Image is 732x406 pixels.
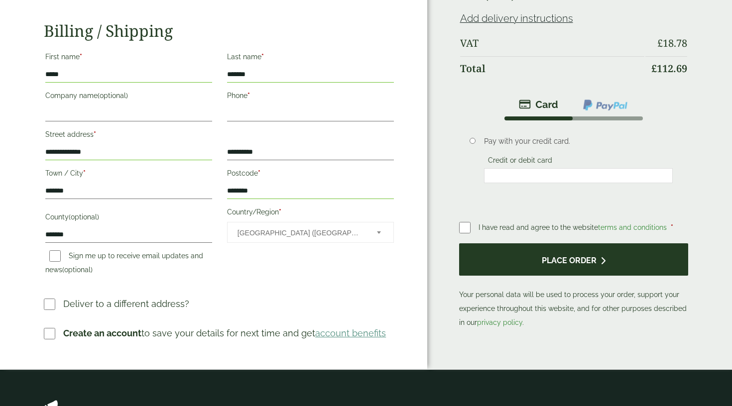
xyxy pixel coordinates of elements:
abbr: required [94,130,96,138]
label: Town / City [45,166,212,183]
bdi: 18.78 [657,36,687,50]
span: £ [651,62,657,75]
abbr: required [80,53,82,61]
label: Sign me up to receive email updates and news [45,252,203,277]
label: Last name [227,50,394,67]
label: Postcode [227,166,394,183]
label: County [45,210,212,227]
label: Company name [45,89,212,105]
abbr: required [258,169,260,177]
p: Pay with your credit card. [484,136,673,147]
span: I have read and agree to the website [479,223,669,231]
th: Total [460,56,644,81]
strong: Create an account [63,328,141,338]
span: (optional) [62,266,93,274]
label: Phone [227,89,394,105]
span: Country/Region [227,222,394,243]
img: stripe.png [519,99,558,110]
abbr: required [261,53,264,61]
label: First name [45,50,212,67]
label: Credit or debit card [484,156,556,167]
img: ppcp-gateway.png [582,99,628,111]
input: Sign me up to receive email updates and news(optional) [49,250,61,262]
a: Add delivery instructions [460,12,573,24]
button: Place order [459,243,688,276]
h2: Billing / Shipping [44,21,395,40]
a: account benefits [315,328,386,338]
label: Street address [45,127,212,144]
abbr: required [279,208,281,216]
abbr: required [671,223,673,231]
span: (optional) [98,92,128,100]
a: terms and conditions [598,223,667,231]
label: Country/Region [227,205,394,222]
p: Deliver to a different address? [63,297,189,310]
abbr: required [83,169,86,177]
th: VAT [460,31,644,55]
bdi: 112.69 [651,62,687,75]
abbr: required [247,92,250,100]
span: United Kingdom (UK) [238,222,364,243]
span: (optional) [69,213,99,221]
p: Your personal data will be used to process your order, support your experience throughout this we... [459,243,688,329]
span: £ [657,36,663,50]
a: privacy policy [477,318,522,326]
p: to save your details for next time and get [63,326,386,340]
